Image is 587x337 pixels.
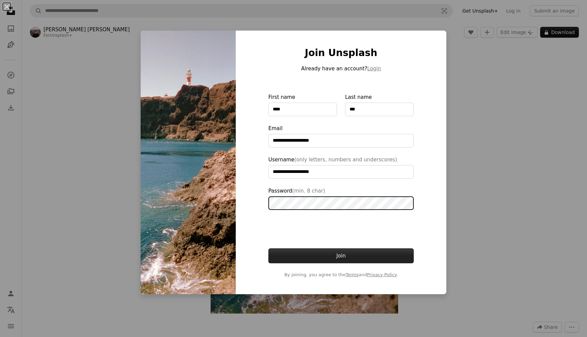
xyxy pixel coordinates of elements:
span: (only letters, numbers and underscores) [294,157,397,163]
span: By joining, you agree to the and . [268,271,414,278]
input: Password(min. 8 char) [268,196,414,210]
button: Login [367,65,381,73]
span: (min. 8 char) [292,188,325,194]
p: Already have an account? [268,65,414,73]
button: Join [268,248,414,263]
label: Username [268,156,414,179]
input: First name [268,103,337,116]
input: Email [268,134,414,147]
a: Terms [345,272,358,277]
label: Email [268,124,414,147]
img: premium_photo-1712226611267-f5441c27e404 [141,31,236,295]
label: Last name [345,93,414,116]
label: First name [268,93,337,116]
a: Privacy Policy [367,272,396,277]
h1: Join Unsplash [268,47,414,59]
input: Username(only letters, numbers and underscores) [268,165,414,179]
input: Last name [345,103,414,116]
label: Password [268,187,414,210]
